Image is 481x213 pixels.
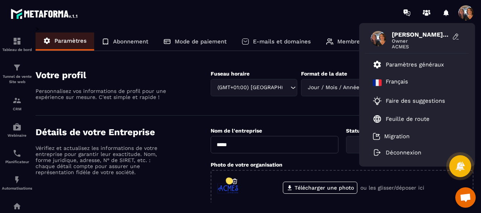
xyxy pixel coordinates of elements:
a: Faire des suggestions [373,96,452,105]
p: Faire des suggestions [386,97,445,104]
p: CRM [2,107,32,111]
span: (GMT+01:00) [GEOGRAPHIC_DATA] [216,83,283,92]
div: Search for option [211,79,297,96]
input: Search for option [351,140,461,149]
p: Déconnexion [386,149,421,156]
p: Membres [337,38,363,45]
img: automations [12,202,22,211]
img: formation [12,63,22,72]
img: scheduler [12,149,22,158]
span: ACMES [392,44,448,49]
p: Mode de paiement [175,38,227,45]
p: Webinaire [2,133,32,137]
p: Paramètres [54,37,87,44]
a: automationsautomationsAutomatisations [2,170,32,196]
p: ou les glisser/déposer ici [360,185,424,191]
div: Search for option [346,136,473,153]
div: Search for option [301,79,385,96]
p: Paramètres généraux [386,61,444,68]
img: automations [12,175,22,184]
input: Search for option [283,83,289,92]
p: Français [386,78,408,87]
p: Feuille de route [386,116,430,122]
label: Fuseau horaire [211,71,250,77]
label: Photo de votre organisation [211,162,282,168]
a: formationformationTunnel de vente Site web [2,57,32,90]
label: Format de la date [301,71,347,77]
h4: Détails de votre Entreprise [36,127,211,137]
a: formationformationCRM [2,90,32,117]
label: Nom de l'entreprise [211,128,262,134]
span: Jour / Mois / Année [306,83,361,92]
img: logo [11,7,79,20]
span: Owner [392,38,448,44]
p: Tunnel de vente Site web [2,74,32,85]
a: automationsautomationsWebinaire [2,117,32,143]
label: Statut juridique [346,128,388,134]
img: formation [12,37,22,46]
p: Migration [384,133,410,140]
img: automations [12,122,22,131]
a: formationformationTableau de bord [2,31,32,57]
p: Abonnement [113,38,148,45]
label: Télécharger une photo [283,182,357,194]
img: formation [12,96,22,105]
p: Automatisations [2,186,32,190]
p: Personnalisez vos informations de profil pour une expérience sur mesure. C'est simple et rapide ! [36,88,168,100]
a: schedulerschedulerPlanificateur [2,143,32,170]
p: Tableau de bord [2,48,32,52]
p: Vérifiez et actualisez les informations de votre entreprise pour garantir leur exactitude. Nom, f... [36,145,168,175]
p: E-mails et domaines [253,38,311,45]
a: Feuille de route [373,114,430,123]
a: Migration [373,133,410,140]
h4: Votre profil [36,70,211,80]
p: Planificateur [2,160,32,164]
div: Ouvrir le chat [455,187,476,208]
a: Paramètres généraux [373,60,444,69]
span: [PERSON_NAME] et [PERSON_NAME] [392,31,448,38]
